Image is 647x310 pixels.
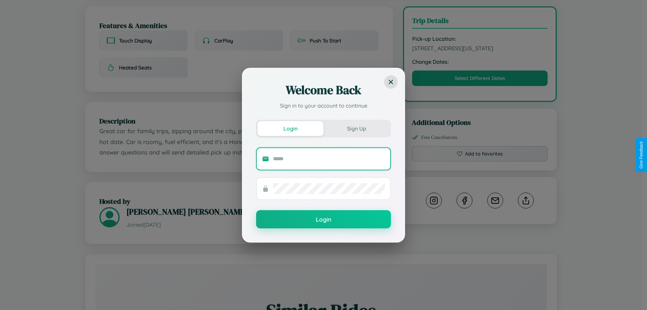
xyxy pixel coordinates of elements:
[323,121,390,136] button: Sign Up
[256,82,391,98] h2: Welcome Back
[256,210,391,228] button: Login
[639,141,644,169] div: Give Feedback
[257,121,323,136] button: Login
[256,102,391,110] p: Sign in to your account to continue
